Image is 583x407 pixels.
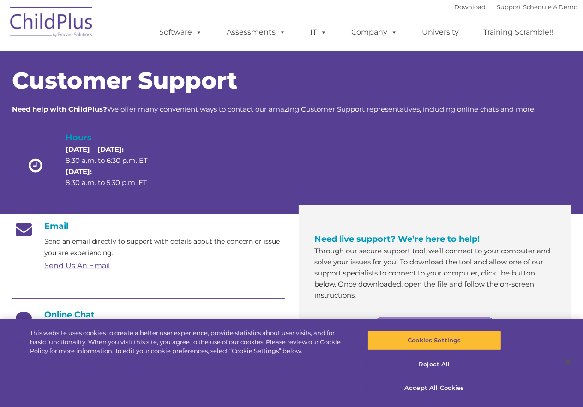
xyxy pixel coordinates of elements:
[413,23,469,42] a: University
[315,234,480,244] span: Need live support? We’re here to help!
[367,355,502,374] button: Reject All
[66,145,124,154] strong: [DATE] – [DATE]:
[343,23,407,42] a: Company
[367,331,502,350] button: Cookies Settings
[12,221,285,231] h4: Email
[218,23,295,42] a: Assessments
[558,352,578,372] button: Close
[150,23,212,42] a: Software
[6,0,98,47] img: ChildPlus by Procare Solutions
[66,131,163,144] h4: Hours
[455,3,578,11] font: |
[30,329,350,356] div: This website uses cookies to create a better user experience, provide statistics about user visit...
[367,378,502,398] button: Accept All Cookies
[523,3,578,11] a: Schedule A Demo
[372,317,497,339] a: Connect with Customer Support
[66,144,163,188] p: 8:30 a.m. to 6:30 p.m. ET 8:30 a.m. to 5:30 p.m. ET
[45,236,285,259] p: Send an email directly to support with details about the concern or issue you are experiencing.
[455,3,486,11] a: Download
[12,105,108,114] strong: Need help with ChildPlus?
[301,23,337,42] a: IT
[497,3,522,11] a: Support
[475,23,563,42] a: Training Scramble!!
[45,261,110,270] a: Send Us An Email
[66,167,92,176] strong: [DATE]:
[12,105,536,114] span: We offer many convenient ways to contact our amazing Customer Support representatives, including ...
[12,310,285,320] h4: Online Chat
[12,66,238,95] span: Customer Support
[315,245,555,301] p: Through our secure support tool, we’ll connect to your computer and solve your issues for you! To...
